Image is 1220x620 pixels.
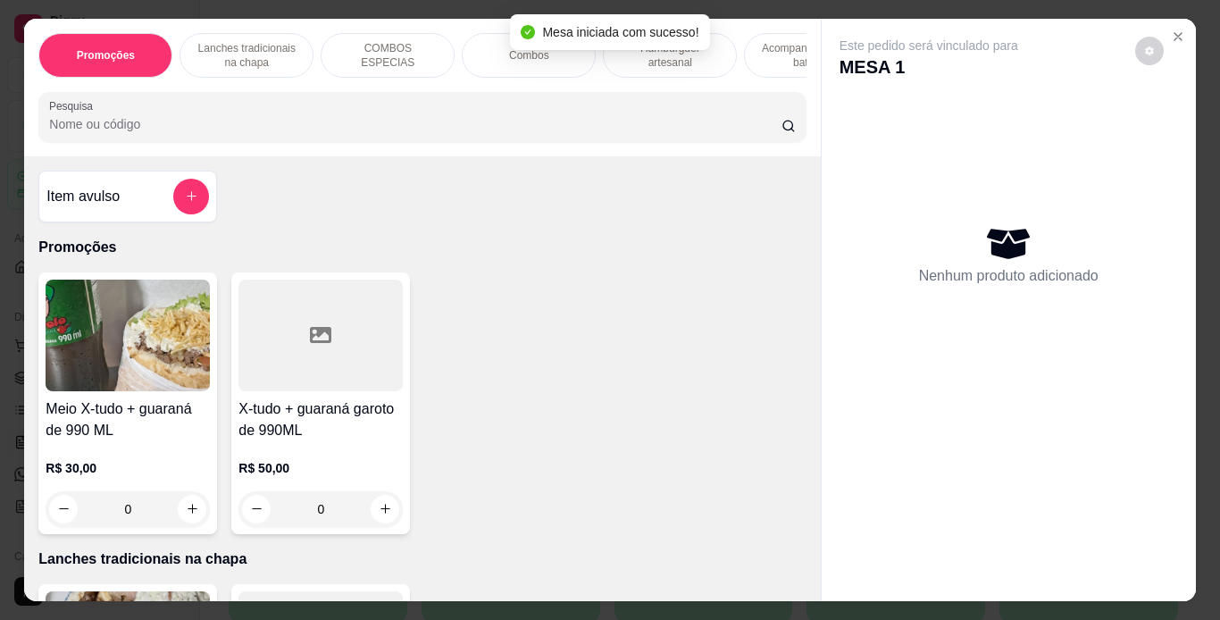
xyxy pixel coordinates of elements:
p: MESA 1 [840,54,1018,80]
p: Lanches tradicionais na chapa [38,549,806,570]
button: decrease-product-quantity [1135,37,1164,65]
img: product-image [46,280,210,391]
p: R$ 30,00 [46,459,210,477]
p: COMBOS ESPECIAS [336,41,439,70]
input: Pesquisa [49,115,781,133]
h4: Meio X-tudo + guaraná de 990 ML [46,398,210,441]
span: check-circle [521,25,535,39]
button: decrease-product-quantity [242,495,271,524]
button: increase-product-quantity [178,495,206,524]
p: Lanches tradicionais na chapa [195,41,298,70]
button: decrease-product-quantity [49,495,78,524]
label: Pesquisa [49,98,99,113]
h4: Item avulso [46,186,120,207]
p: Promoções [77,48,135,63]
button: Close [1164,22,1192,51]
h4: X-tudo + guaraná garoto de 990ML [238,398,403,441]
p: Acompanhamentos ( batata ) [759,41,863,70]
p: Este pedido será vinculado para [840,37,1018,54]
p: Combos [509,48,549,63]
button: increase-product-quantity [371,495,399,524]
p: R$ 50,00 [238,459,403,477]
p: Promoções [38,237,806,258]
span: Mesa iniciada com sucesso! [542,25,698,39]
p: Hambúrguer artesanal [618,41,722,70]
button: add-separate-item [173,179,209,214]
p: Nenhum produto adicionado [919,265,1099,287]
